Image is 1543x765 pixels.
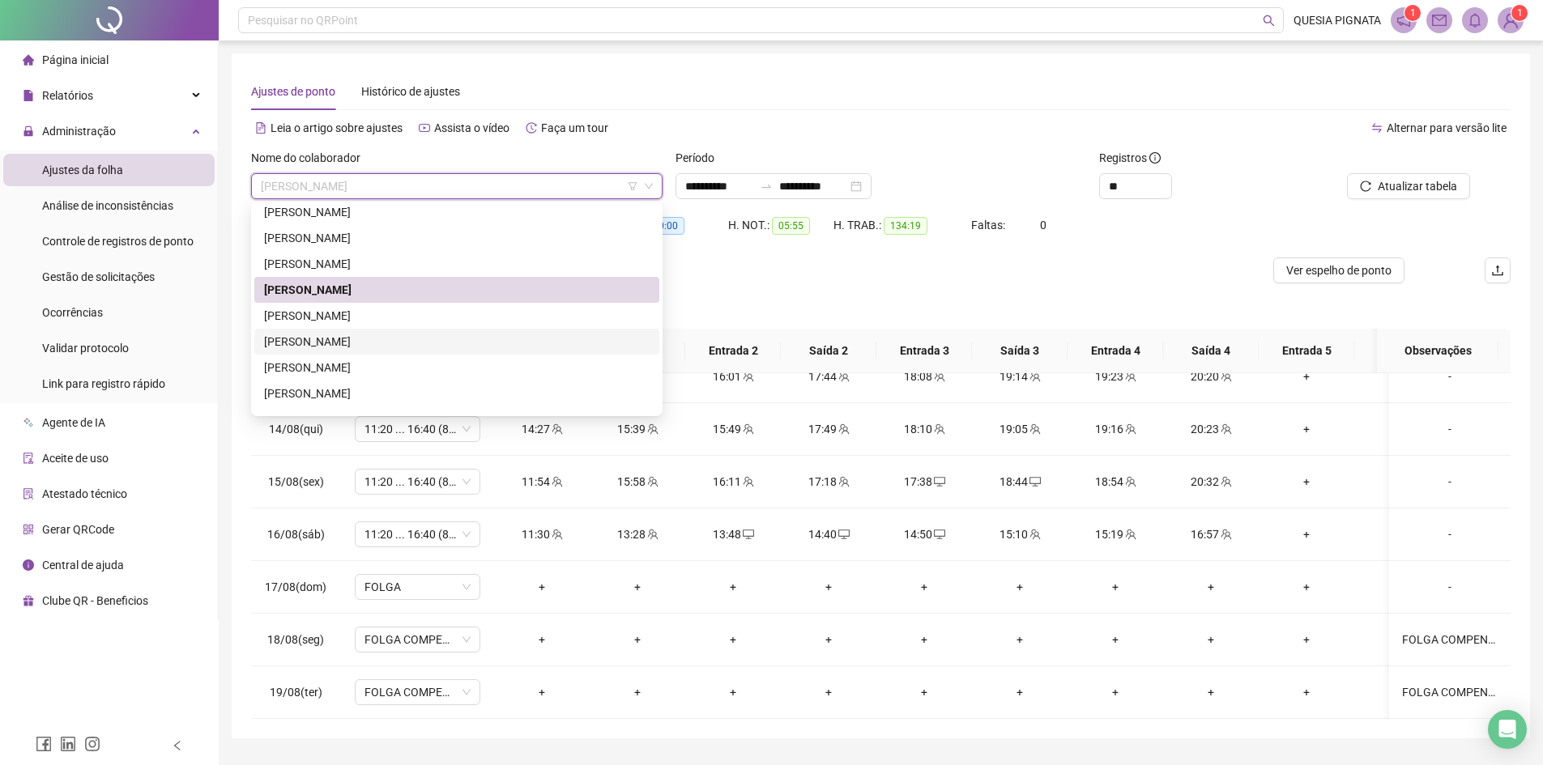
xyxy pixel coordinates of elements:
span: team [1219,423,1232,435]
span: team [837,476,850,487]
div: + [1367,683,1437,701]
div: + [1367,578,1437,596]
div: + [889,578,959,596]
span: 16/08(sáb) [267,528,325,541]
span: qrcode [23,524,34,535]
span: Ocorrências [42,306,103,319]
div: 11:30 [507,525,577,543]
div: + [794,631,863,648]
span: team [741,423,754,435]
div: Open Intercom Messenger [1488,710,1527,749]
div: 19:23 [1081,368,1150,385]
button: Ver espelho de ponto [1273,257,1404,283]
span: gift [23,595,34,606]
div: + [1176,578,1246,596]
div: 17:44 [794,368,863,385]
span: reload [1360,181,1371,192]
div: FOLGA COMPENSATORIA [1402,683,1498,701]
span: QUESIA PIGNATA [1294,11,1381,29]
span: Análise de inconsistências [42,199,173,212]
div: - [1402,473,1498,491]
label: Nome do colaborador [251,149,371,167]
span: desktop [741,529,754,540]
div: + [1272,631,1341,648]
span: Controle de registros de ponto [42,235,194,248]
span: team [646,423,659,435]
span: linkedin [60,736,76,752]
span: Link para registro rápido [42,377,165,390]
span: 14/08(qui) [269,423,323,436]
span: 11:20 ... 16:40 (8 HORAS) [364,417,471,441]
div: ISABELA DE CARVALHO BORGES [254,380,659,406]
div: [PERSON_NAME] [264,333,650,351]
span: team [646,529,659,540]
span: 00:00 [646,217,684,235]
span: Registros [1099,149,1161,167]
div: 19:05 [985,420,1055,438]
div: 13:28 [603,525,672,543]
span: 17/08(dom) [265,580,326,593]
span: solution [23,488,34,499]
div: 20:23 [1176,420,1246,438]
span: Clube QR - Beneficios [42,594,148,607]
span: 19/08(ter) [270,686,322,699]
div: + [794,578,863,596]
span: desktop [837,529,850,540]
div: [PERSON_NAME] [264,229,650,247]
div: H. NOT.: [728,216,833,235]
div: 20:32 [1176,473,1246,491]
div: [PERSON_NAME] [264,203,650,221]
span: team [741,476,754,487]
span: Ajustes de ponto [251,85,335,98]
th: Observações [1377,329,1498,373]
div: + [1176,631,1246,648]
span: history [526,122,537,134]
div: + [1272,683,1341,701]
div: + [1272,473,1341,491]
div: ELISABETH PEREIRA DE SOUSA ALBUQUERQUE [254,225,659,251]
th: Entrada 3 [876,329,972,373]
span: facebook [36,736,52,752]
span: Relatórios [42,89,93,102]
span: team [1028,371,1041,382]
div: 15:58 [603,473,672,491]
span: swap [1371,122,1383,134]
div: 18:10 [889,420,959,438]
span: team [1123,371,1136,382]
sup: Atualize o seu contato no menu Meus Dados [1511,5,1528,21]
th: Entrada 2 [685,329,781,373]
div: [PERSON_NAME] [264,255,650,273]
span: Atualizar tabela [1378,177,1457,195]
span: Ver espelho de ponto [1286,261,1392,279]
span: Faltas: [971,219,1008,232]
div: 11:54 [507,473,577,491]
span: youtube [419,122,430,134]
span: bell [1468,13,1482,28]
div: + [698,578,768,596]
span: team [1123,423,1136,435]
div: + [985,578,1055,596]
span: Observações [1390,342,1485,359]
span: 11:20 ... 16:40 (8 HORAS) [364,522,471,546]
div: + [603,578,672,596]
div: GLEICE FERREIRA DOS SANTOS [254,303,659,329]
th: Saída 4 [1163,329,1259,373]
span: Agente de IA [42,416,105,429]
div: + [507,578,577,596]
span: Central de ajuda [42,559,124,572]
div: + [1081,631,1150,648]
span: 0 [1040,219,1046,232]
div: 16:11 [698,473,768,491]
div: - [1402,578,1498,596]
sup: 1 [1404,5,1421,21]
div: 16:01 [698,368,768,385]
span: mail [1432,13,1447,28]
div: + [507,631,577,648]
button: Atualizar tabela [1347,173,1470,199]
div: - [1402,368,1498,385]
div: 14:40 [794,525,863,543]
div: + [1367,473,1437,491]
span: info-circle [1149,152,1161,164]
div: + [1367,525,1437,543]
div: 15:49 [698,420,768,438]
